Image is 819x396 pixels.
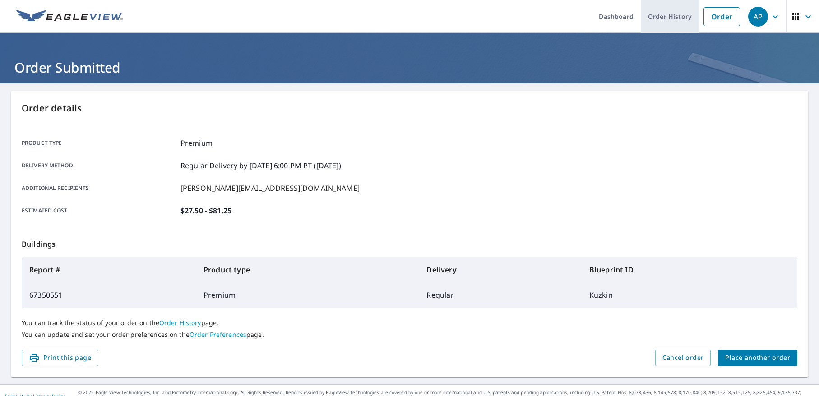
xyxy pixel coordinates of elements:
p: Additional recipients [22,183,177,193]
p: Estimated cost [22,205,177,216]
button: Cancel order [655,350,711,366]
a: Order Preferences [190,330,246,339]
th: Product type [196,257,420,282]
p: You can update and set your order preferences on the page. [22,331,797,339]
p: Delivery method [22,160,177,171]
img: EV Logo [16,10,123,23]
button: Place another order [718,350,797,366]
td: 67350551 [22,282,196,308]
p: Buildings [22,228,797,257]
p: Product type [22,138,177,148]
p: $27.50 - $81.25 [180,205,231,216]
span: Print this page [29,352,91,364]
div: AP [748,7,768,27]
span: Place another order [725,352,790,364]
p: You can track the status of your order on the page. [22,319,797,327]
a: Order [703,7,740,26]
th: Delivery [419,257,582,282]
p: Premium [180,138,213,148]
a: Order History [159,318,201,327]
td: Regular [419,282,582,308]
h1: Order Submitted [11,58,808,77]
p: Order details [22,101,797,115]
td: Kuzkin [582,282,797,308]
p: [PERSON_NAME][EMAIL_ADDRESS][DOMAIN_NAME] [180,183,360,193]
td: Premium [196,282,420,308]
button: Print this page [22,350,98,366]
th: Blueprint ID [582,257,797,282]
p: Regular Delivery by [DATE] 6:00 PM PT ([DATE]) [180,160,341,171]
th: Report # [22,257,196,282]
span: Cancel order [662,352,704,364]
